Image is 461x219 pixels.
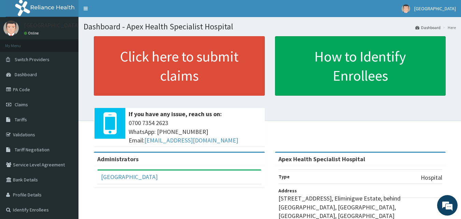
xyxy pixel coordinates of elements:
[275,36,446,96] a: How to Identify Enrollees
[129,119,261,145] span: 0700 7354 2623 WhatsApp: [PHONE_NUMBER] Email:
[3,20,19,36] img: User Image
[97,155,139,163] b: Administrators
[421,173,442,182] p: Hospital
[278,188,297,194] b: Address
[94,36,265,96] a: Click here to submit claims
[129,110,222,118] b: If you have any issue, reach us on:
[441,25,456,30] li: Here
[414,5,456,12] span: [GEOGRAPHIC_DATA]
[101,173,158,181] a: [GEOGRAPHIC_DATA]
[15,71,37,78] span: Dashboard
[15,117,27,123] span: Tariffs
[24,22,80,28] p: [GEOGRAPHIC_DATA]
[84,22,456,31] h1: Dashboard - Apex Health Specialist Hospital
[278,155,365,163] strong: Apex Health Specialist Hospital
[144,136,238,144] a: [EMAIL_ADDRESS][DOMAIN_NAME]
[15,147,49,153] span: Tariff Negotiation
[24,31,40,36] a: Online
[278,174,290,180] b: Type
[15,56,49,63] span: Switch Providers
[402,4,410,13] img: User Image
[415,25,441,30] a: Dashboard
[15,101,28,108] span: Claims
